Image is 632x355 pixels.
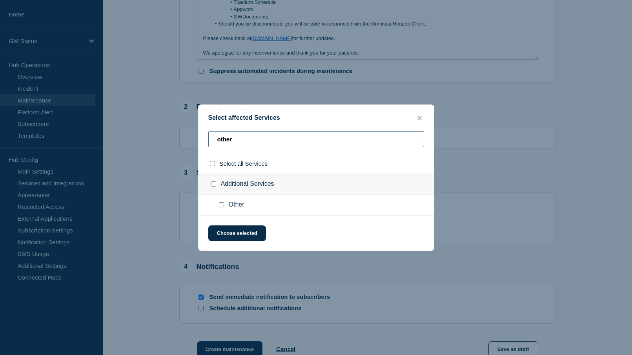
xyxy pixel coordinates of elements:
[220,160,268,167] span: Select all Services
[199,114,434,122] div: Select affected Services
[199,174,434,195] div: Additional Services
[208,225,266,241] button: Choose selected
[219,202,224,207] input: Other checkbox
[211,181,216,187] input: Additional Services checkbox
[208,131,424,147] input: Search
[210,161,215,166] input: select all checkbox
[415,114,424,122] button: close button
[229,201,244,209] span: Other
